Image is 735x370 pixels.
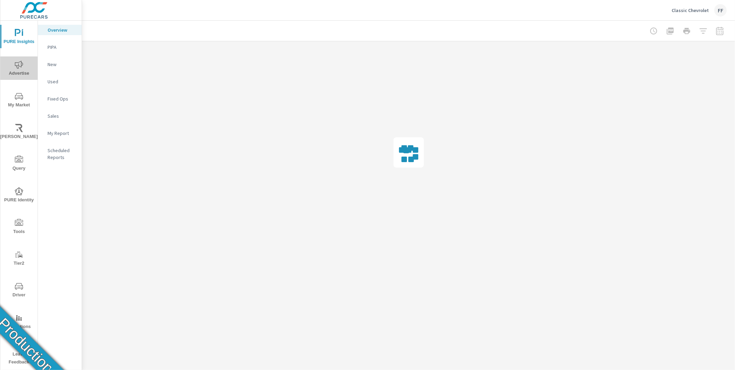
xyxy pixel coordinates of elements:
div: PIPA [38,42,82,52]
p: Sales [48,113,76,119]
span: Operations [2,314,35,331]
span: PURE Insights [2,29,35,46]
div: New [38,59,82,70]
span: Query [2,156,35,172]
div: My Report [38,128,82,138]
p: Used [48,78,76,85]
span: My Market [2,92,35,109]
span: Tools [2,219,35,236]
span: Leave Feedback [2,341,35,366]
div: Used [38,76,82,87]
p: PIPA [48,44,76,51]
p: Classic Chevrolet [672,7,709,13]
span: Advertise [2,61,35,77]
div: nav menu [0,21,38,369]
p: Scheduled Reports [48,147,76,161]
span: Driver [2,282,35,299]
p: Fixed Ops [48,95,76,102]
p: My Report [48,130,76,137]
div: FF [714,4,727,17]
p: New [48,61,76,68]
div: Fixed Ops [38,94,82,104]
div: Sales [38,111,82,121]
div: Scheduled Reports [38,145,82,162]
span: Tier2 [2,251,35,267]
span: PURE Identity [2,187,35,204]
span: [PERSON_NAME] [2,124,35,141]
p: Overview [48,27,76,33]
div: Overview [38,25,82,35]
